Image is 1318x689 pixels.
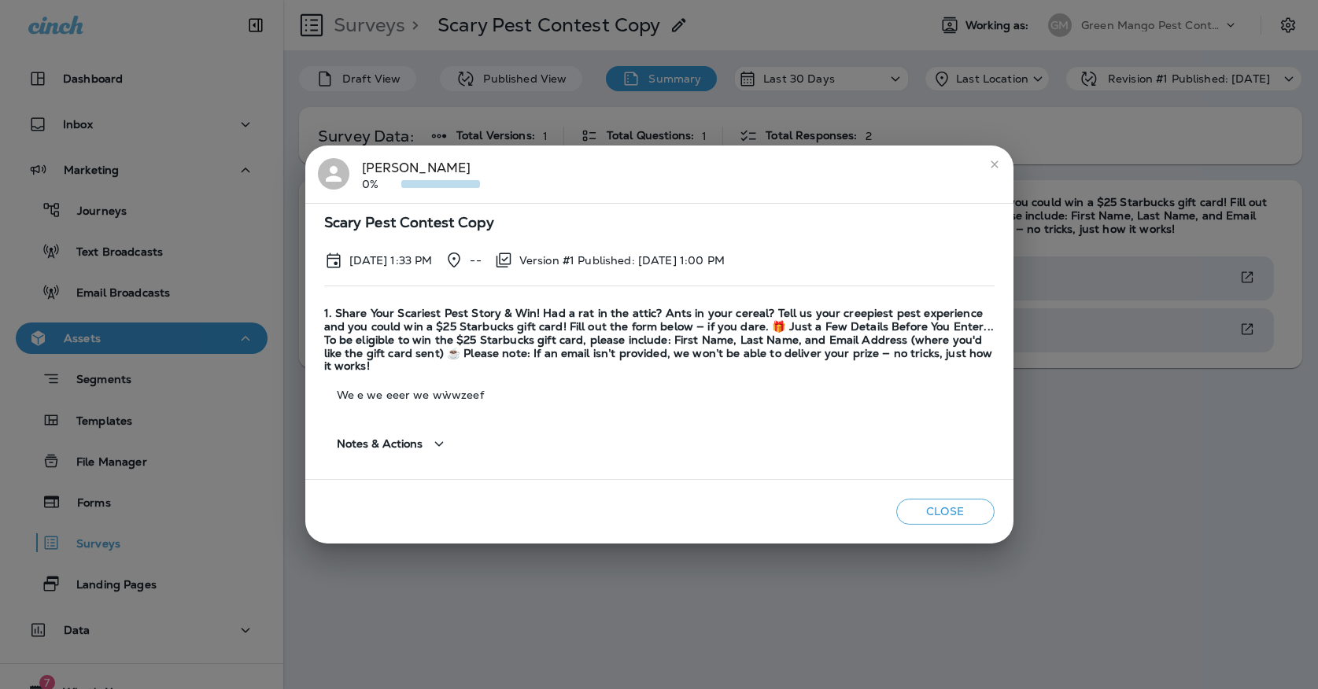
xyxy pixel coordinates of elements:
[324,389,995,401] p: We e we eeer we wẁwzeef
[349,254,433,267] p: Oct 1, 2025 1:33 PM
[982,152,1007,177] button: close
[362,178,401,190] p: 0%
[324,216,995,230] span: Scary Pest Contest Copy
[362,158,480,191] div: [PERSON_NAME]
[324,307,995,373] span: 1. Share Your Scariest Pest Story & Win! Had a rat in the attic? Ants in your cereal? Tell us you...
[470,254,481,267] p: --
[324,422,461,466] button: Notes & Actions
[896,499,995,525] button: Close
[519,254,725,267] p: Version #1 Published: [DATE] 1:00 PM
[337,437,423,451] span: Notes & Actions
